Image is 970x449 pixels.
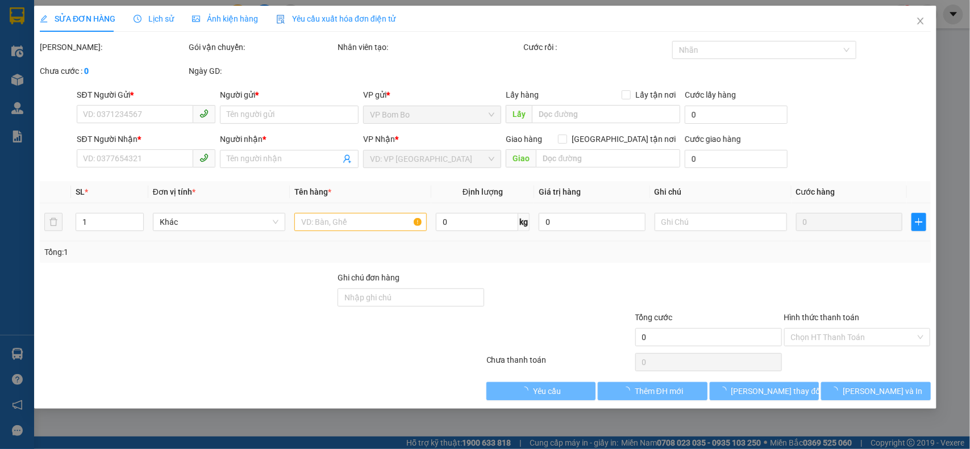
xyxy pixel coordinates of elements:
[685,90,736,99] label: Cước lấy hàng
[338,273,400,282] label: Ghi chú đơn hàng
[153,187,195,196] span: Đơn vị tính
[77,89,215,101] div: SĐT Người Gửi
[631,89,680,101] span: Lấy tận nơi
[87,73,167,89] div: 30.000
[192,15,200,23] span: picture
[40,65,186,77] div: Chưa cước :
[506,90,539,99] span: Lấy hàng
[796,187,835,196] span: Cước hàng
[523,41,670,53] div: Cước rồi :
[134,14,174,23] span: Lịch sử
[635,385,683,397] span: Thêm ĐH mới
[718,387,731,395] span: loading
[731,385,822,397] span: [PERSON_NAME] thay đổi
[276,15,285,24] img: icon
[89,11,116,23] span: Nhận:
[10,37,81,51] div: A HIỆP
[134,15,141,23] span: clock-circle
[685,150,788,168] input: Cước giao hàng
[506,135,542,144] span: Giao hàng
[338,288,484,307] input: Ghi chú đơn hàng
[40,15,48,23] span: edit
[521,387,533,395] span: loading
[10,10,81,37] div: VP Bom Bo
[915,16,925,26] span: close
[87,76,103,88] span: CC :
[539,187,581,196] span: Giá trị hàng
[44,213,63,231] button: delete
[904,6,936,37] button: Close
[821,382,930,400] button: [PERSON_NAME] và In
[44,246,375,258] div: Tổng: 1
[199,109,209,118] span: phone
[199,153,209,162] span: phone
[40,41,186,53] div: [PERSON_NAME]:
[89,10,166,37] div: VP Quận 5
[89,37,166,51] div: ĐIỆP
[830,387,843,395] span: loading
[486,382,596,400] button: Yêu cầu
[709,382,818,400] button: [PERSON_NAME] thay đổi
[343,154,352,163] span: user-add
[10,11,27,23] span: Gửi:
[189,65,335,77] div: Ngày GD:
[40,14,115,23] span: SỬA ĐƠN HÀNG
[294,213,427,231] input: VD: Bàn, Ghế
[77,133,215,145] div: SĐT Người Nhận
[598,382,707,400] button: Thêm ĐH mới
[220,133,359,145] div: Người nhận
[518,213,530,231] span: kg
[192,14,258,23] span: Ảnh kiện hàng
[650,181,791,203] th: Ghi chú
[76,187,85,196] span: SL
[654,213,786,231] input: Ghi Chú
[338,41,521,53] div: Nhân viên tạo:
[189,41,335,53] div: Gói vận chuyển:
[536,149,680,167] input: Dọc đường
[220,89,359,101] div: Người gửi
[843,385,922,397] span: [PERSON_NAME] và In
[685,135,741,144] label: Cước giao hàng
[533,385,561,397] span: Yêu cầu
[370,106,495,123] span: VP Bom Bo
[160,213,278,230] span: Khác
[784,313,859,322] label: Hình thức thanh toán
[276,14,396,23] span: Yêu cầu xuất hóa đơn điện tử
[506,149,536,167] span: Giao
[796,213,902,231] input: 0
[84,66,89,75] b: 0
[363,89,502,101] div: VP gửi
[485,354,634,374] div: Chưa thanh toán
[685,106,788,124] input: Cước lấy hàng
[463,187,503,196] span: Định lượng
[622,387,635,395] span: loading
[635,313,672,322] span: Tổng cước
[567,133,680,145] span: [GEOGRAPHIC_DATA] tận nơi
[363,135,395,144] span: VP Nhận
[294,187,331,196] span: Tên hàng
[911,213,926,231] button: plus
[912,217,925,226] span: plus
[532,105,680,123] input: Dọc đường
[506,105,532,123] span: Lấy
